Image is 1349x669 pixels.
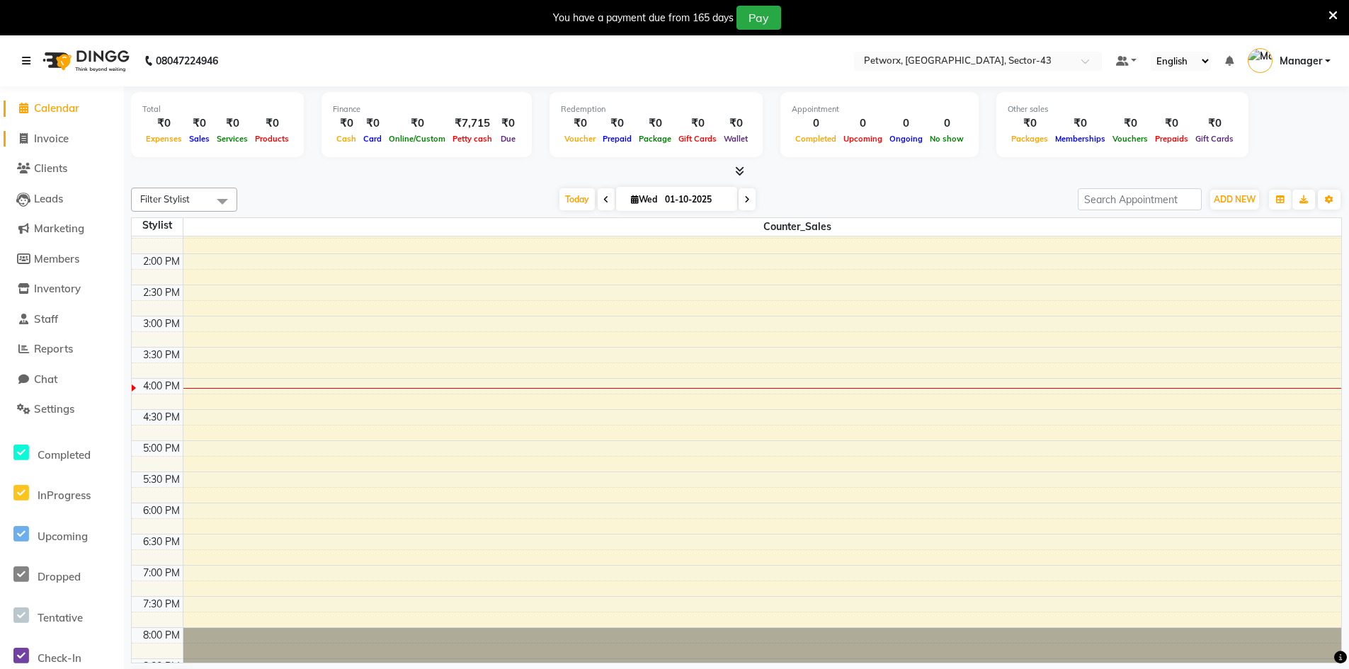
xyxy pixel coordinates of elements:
div: Total [142,103,292,115]
div: 3:30 PM [140,348,183,362]
span: Wallet [720,134,751,144]
span: Today [559,188,595,210]
div: 4:00 PM [140,379,183,394]
div: 0 [886,115,926,132]
span: No show [926,134,967,144]
span: Card [360,134,385,144]
b: 08047224946 [156,41,218,81]
span: Expenses [142,134,186,144]
div: You have a payment due from 165 days [553,11,734,25]
span: Upcoming [840,134,886,144]
a: Leads [4,191,120,207]
span: Completed [792,134,840,144]
button: ADD NEW [1210,190,1259,210]
a: Calendar [4,101,120,117]
span: Settings [34,402,74,416]
div: ₹7,715 [449,115,496,132]
span: Online/Custom [385,134,449,144]
span: Prepaids [1151,134,1192,144]
span: Due [497,134,519,144]
img: Manager [1248,48,1273,73]
span: Clients [34,161,67,175]
div: ₹0 [635,115,675,132]
div: 0 [926,115,967,132]
span: Services [213,134,251,144]
span: Packages [1008,134,1052,144]
input: 2025-10-01 [661,189,732,210]
div: ₹0 [1151,115,1192,132]
div: 2:00 PM [140,254,183,269]
span: Tentative [38,611,83,624]
span: Filter Stylist [140,193,190,205]
div: 7:00 PM [140,566,183,581]
a: Reports [4,341,120,358]
span: Check-In [38,651,81,665]
span: Leads [34,192,63,205]
span: ADD NEW [1214,194,1256,205]
img: logo [36,41,133,81]
div: ₹0 [385,115,449,132]
div: Redemption [561,103,751,115]
span: Ongoing [886,134,926,144]
div: 6:30 PM [140,534,183,549]
span: Upcoming [38,530,88,543]
a: Invoice [4,131,120,147]
div: ₹0 [1192,115,1237,132]
input: Search Appointment [1078,188,1202,210]
div: 5:30 PM [140,472,183,487]
span: Gift Cards [675,134,720,144]
div: ₹0 [333,115,360,132]
div: 2:30 PM [140,285,183,300]
span: Vouchers [1109,134,1151,144]
span: Petty cash [449,134,496,144]
div: ₹0 [720,115,751,132]
div: 6:00 PM [140,503,183,518]
div: Appointment [792,103,967,115]
span: Marketing [34,222,84,235]
a: Inventory [4,281,120,297]
span: Package [635,134,675,144]
div: Stylist [132,218,183,233]
div: ₹0 [360,115,385,132]
span: Reports [34,342,73,355]
span: Completed [38,448,91,462]
div: ₹0 [213,115,251,132]
a: Staff [4,311,120,328]
div: ₹0 [1109,115,1151,132]
span: Gift Cards [1192,134,1237,144]
span: Wed [627,194,661,205]
a: Settings [4,401,120,418]
span: Prepaid [599,134,635,144]
span: Dropped [38,570,81,583]
div: Finance [333,103,520,115]
div: ₹0 [186,115,213,132]
span: Manager [1280,54,1322,69]
div: ₹0 [599,115,635,132]
div: 7:30 PM [140,597,183,612]
div: 5:00 PM [140,441,183,456]
div: Other sales [1008,103,1237,115]
div: ₹0 [142,115,186,132]
span: InProgress [38,488,91,502]
div: 0 [792,115,840,132]
div: ₹0 [675,115,720,132]
span: Chat [34,372,57,386]
div: ₹0 [1052,115,1109,132]
span: Products [251,134,292,144]
span: Memberships [1052,134,1109,144]
div: 3:00 PM [140,316,183,331]
span: Cash [333,134,360,144]
span: Calendar [34,101,79,115]
span: Staff [34,312,58,326]
div: 4:30 PM [140,410,183,425]
div: 8:00 PM [140,628,183,643]
a: Members [4,251,120,268]
button: Pay [736,6,781,30]
span: Members [34,252,79,265]
span: Inventory [34,282,81,295]
div: ₹0 [496,115,520,132]
a: Clients [4,161,120,177]
span: Invoice [34,132,69,145]
span: Voucher [561,134,599,144]
div: ₹0 [1008,115,1052,132]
